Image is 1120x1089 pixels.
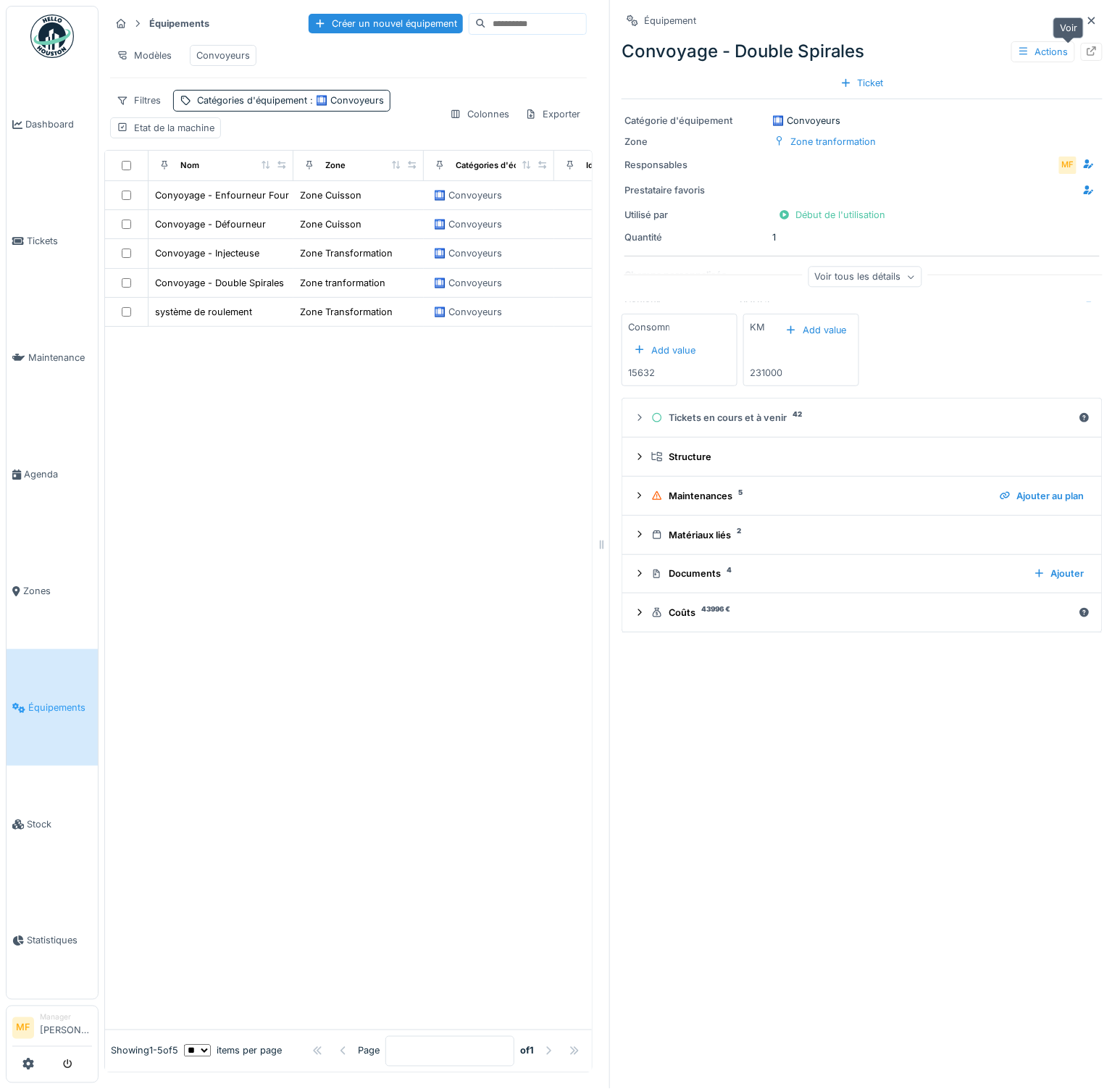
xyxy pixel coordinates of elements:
[443,104,516,125] div: Colonnes
[110,45,178,66] div: Modèles
[7,649,98,766] a: Équipements
[628,561,1096,588] summary: Documents4Ajouter
[110,90,167,111] div: Filtres
[300,188,362,202] div: Zone Cuisson
[12,1012,92,1047] a: MF Manager[PERSON_NAME]
[644,14,696,28] div: Équipement
[300,276,385,290] div: Zone tranformation
[40,1012,92,1023] div: Manager
[307,95,384,106] span: : 🛄 Convoyeurs
[519,104,587,125] div: Exporter
[7,883,98,999] a: Statistiques
[628,366,655,380] div: 15632
[1011,41,1075,62] div: Actions
[28,701,92,714] span: Équipements
[651,528,1085,542] div: Matériaux liés
[624,208,767,222] div: Utilisé par
[7,533,98,649] a: Zones
[791,135,877,149] div: Zone tranformation
[750,366,782,380] div: 231000
[197,93,384,107] div: Catégories d'équipement
[155,276,284,290] div: Convoyage - Double Spirales
[624,158,734,172] div: Responsables
[1053,17,1084,38] div: Voir
[434,305,502,319] div: 🛄 Convoyeurs
[434,217,502,231] div: 🛄 Convoyeurs
[143,17,215,30] strong: Équipements
[628,443,1096,470] summary: Structure
[628,522,1096,548] summary: Matériaux liés2
[434,246,502,260] div: 🛄 Convoyeurs
[155,217,266,231] div: Convoyage - Défourneur
[7,766,98,883] a: Stock
[456,159,556,172] div: Catégories d'équipement
[12,1017,34,1039] li: MF
[309,14,463,33] div: Créer un nouvel équipement
[808,267,922,288] div: Voir tous les détails
[628,483,1096,509] summary: Maintenances5Ajouter au plan
[624,230,767,244] div: Quantité
[24,467,92,481] span: Agenda
[624,114,1100,128] div: 🛄 Convoyeurs
[622,38,1103,64] div: Convoyage - Double Spirales
[586,159,656,172] div: Identifiant interne
[651,567,1022,580] div: Documents
[520,1044,534,1058] strong: of 1
[624,135,767,149] div: Zone
[27,934,92,948] span: Statistiques
[1028,564,1090,583] div: Ajouter
[628,404,1096,431] summary: Tickets en cours et à venir42
[300,246,393,260] div: Zone Transformation
[624,183,734,197] div: Prestataire favoris
[750,320,765,334] div: KM
[1058,155,1078,175] div: MF
[624,114,767,128] div: Catégorie d'équipement
[434,188,502,202] div: 🛄 Convoyeurs
[7,416,98,533] a: Agenda
[651,606,1073,619] div: Coûts
[27,234,92,248] span: Tickets
[7,66,98,183] a: Dashboard
[196,49,250,62] div: Convoyeurs
[300,305,393,319] div: Zone Transformation
[134,121,214,135] div: Etat de la machine
[628,320,669,334] div: Consommation
[27,817,92,831] span: Stock
[7,183,98,299] a: Tickets
[651,411,1073,425] div: Tickets en cours et à venir
[23,584,92,598] span: Zones
[111,1044,178,1058] div: Showing 1 - 5 of 5
[835,73,890,93] div: Ticket
[624,230,1100,244] div: 1
[184,1044,282,1058] div: items per page
[994,486,1090,506] div: Ajouter au plan
[628,599,1096,626] summary: Coûts43996 €
[25,117,92,131] span: Dashboard
[773,205,892,225] div: Début de l'utilisation
[155,246,259,260] div: Convoyage - Injecteuse
[434,276,502,290] div: 🛄 Convoyeurs
[780,320,853,340] div: Add value
[325,159,346,172] div: Zone
[30,14,74,58] img: Badge_color-CXgf-gQk.svg
[155,188,289,202] div: Conyoyage - Enfourneur Four
[28,351,92,364] span: Maintenance
[155,305,252,319] div: système de roulement
[180,159,199,172] div: Nom
[7,299,98,416] a: Maintenance
[651,489,988,503] div: Maintenances
[300,217,362,231] div: Zone Cuisson
[358,1044,380,1058] div: Page
[651,450,1085,464] div: Structure
[628,341,701,360] div: Add value
[40,1012,92,1043] li: [PERSON_NAME]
